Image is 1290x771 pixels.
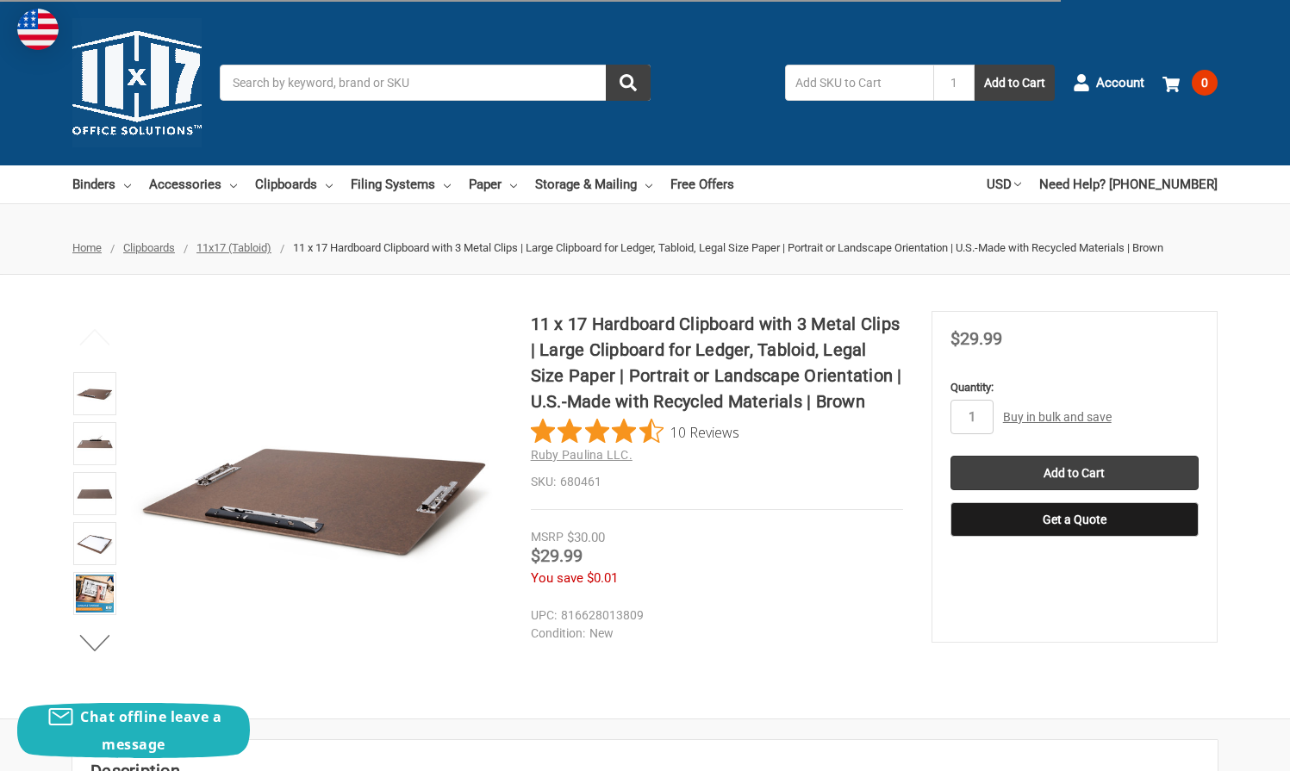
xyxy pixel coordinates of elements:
span: $30.00 [567,530,605,545]
a: Buy in bulk and save [1003,410,1112,424]
a: Ruby Paulina LLC. [531,448,633,462]
input: Add to Cart [950,456,1199,490]
button: Next [69,625,122,660]
div: MSRP [531,528,564,546]
button: Previous [69,320,122,354]
dd: 816628013809 [531,606,895,625]
img: 11 x 17 Hardboard Clipboard with 3 Metal Clips | Large Clipboard for Ledger, Tabloid, Legal Size ... [76,425,114,463]
span: 0 [1192,70,1218,96]
img: 11 x 17 Hardboard Clipboard with 3 Metal Clips | Large Clipboard for Ledger, Tabloid, Legal Size ... [76,575,114,612]
input: Search by keyword, brand or SKU [220,65,651,101]
label: Quantity: [950,379,1199,396]
button: Get a Quote [950,502,1199,537]
img: 17x11 Clipboard Acrylic Panel Featuring an 8" Hinge Clip Black [76,475,114,513]
h1: 11 x 17 Hardboard Clipboard with 3 Metal Clips | Large Clipboard for Ledger, Tabloid, Legal Size ... [531,311,903,414]
img: duty and tax information for United States [17,9,59,50]
span: 11 x 17 Hardboard Clipboard with 3 Metal Clips | Large Clipboard for Ledger, Tabloid, Legal Size ... [293,241,1163,254]
span: $0.01 [587,570,618,586]
button: Rated 4.6 out of 5 stars from 10 reviews. Jump to reviews. [531,419,739,445]
a: Clipboards [255,165,333,203]
a: Filing Systems [351,165,451,203]
dt: SKU: [531,473,556,491]
a: Account [1073,60,1144,105]
span: 10 Reviews [670,419,739,445]
img: 17x11 Clipboard Hardboard Panel Featuring 3 Clips Brown [76,375,114,413]
button: Chat offline leave a message [17,703,250,758]
span: Chat offline leave a message [80,707,221,754]
button: Add to Cart [975,65,1055,101]
a: 0 [1162,60,1218,105]
img: 11x17.com [72,18,202,147]
a: Binders [72,165,131,203]
a: Home [72,241,102,254]
dd: 680461 [531,473,903,491]
img: 17x11 Clipboard Hardboard Panel Featuring 3 Clips Brown [131,311,502,682]
img: 11 x 17 Hardboard Clipboard with 3 Metal Clips | Large Clipboard for Ledger, Tabloid, Legal Size ... [76,525,114,563]
span: $29.99 [531,545,583,566]
dd: New [531,625,895,643]
a: Clipboards [123,241,175,254]
a: Accessories [149,165,237,203]
span: Account [1096,73,1144,93]
span: $29.99 [950,328,1002,349]
span: You save [531,570,583,586]
a: Paper [469,165,517,203]
a: Free Offers [670,165,734,203]
dt: Condition: [531,625,585,643]
a: Storage & Mailing [535,165,652,203]
iframe: Google Customer Reviews [1148,724,1290,771]
input: Add SKU to Cart [785,65,933,101]
dt: UPC: [531,606,557,625]
a: USD [987,165,1021,203]
a: 11x17 (Tabloid) [196,241,271,254]
a: Need Help? [PHONE_NUMBER] [1039,165,1218,203]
